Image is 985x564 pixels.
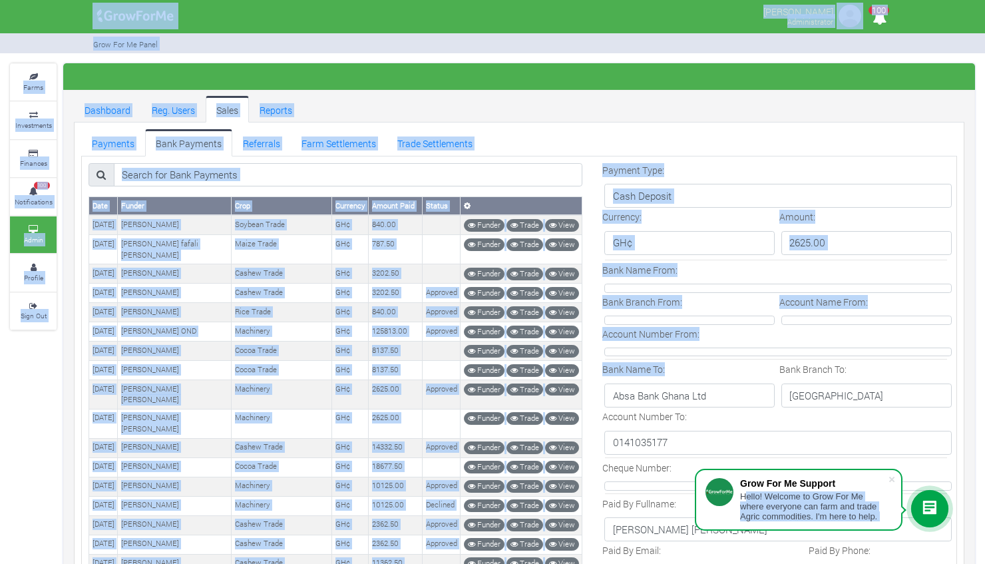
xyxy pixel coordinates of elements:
label: Paid By Email: [602,543,661,557]
a: Funder [464,287,504,300]
a: Reg. Users [141,96,206,123]
td: Cocoa Trade [232,361,332,380]
td: Cashew Trade [232,535,332,554]
td: 840.00 [369,303,423,322]
td: Cocoa Trade [232,342,332,361]
a: Funder [464,480,504,493]
td: GH¢ [332,322,369,342]
a: View [545,519,579,531]
a: Trade Settlements [387,129,483,156]
td: GH¢ [332,215,369,234]
td: [DATE] [89,303,118,322]
td: [PERSON_NAME] [118,496,232,515]
td: [PERSON_NAME] [118,361,232,380]
a: Funder [464,306,504,319]
td: [PERSON_NAME] [118,303,232,322]
td: 18677.50 [369,457,423,477]
a: Dashboard [74,96,141,123]
td: 8137.50 [369,342,423,361]
td: [PERSON_NAME] fafali [PERSON_NAME] [118,235,232,264]
td: GH¢ [332,409,369,438]
td: 3202.50 [369,284,423,303]
label: Account Name From: [779,295,868,309]
td: 787.50 [369,235,423,264]
th: Amount Paid [369,197,423,215]
label: Payment Type: [602,163,664,177]
a: Sales [206,96,249,123]
td: 2625.00 [369,380,423,410]
a: Finances [10,141,57,177]
a: Trade [506,326,543,338]
td: 840.00 [369,215,423,234]
label: Bank Branch From: [602,295,682,309]
a: 100 Notifications [10,178,57,215]
a: View [545,326,579,338]
td: GH¢ [332,477,369,496]
a: Trade [506,384,543,396]
label: Account Number To: [602,410,687,423]
a: View [545,219,579,232]
td: GH¢ [332,361,369,380]
a: Referrals [232,129,291,156]
label: Account Number From: [602,327,699,341]
a: Sign Out [10,293,57,330]
a: 100 [867,13,892,25]
a: Trade [506,287,543,300]
a: Funder [464,519,504,531]
td: Cocoa Trade [232,457,332,477]
td: [DATE] [89,477,118,496]
a: View [545,384,579,396]
p: Absa Bank Ghana Ltd [604,384,775,408]
a: Trade [506,364,543,377]
td: 125813.00 [369,322,423,342]
i: Notifications [867,3,892,33]
small: Investments [15,121,52,130]
a: View [545,412,579,425]
td: Approved [423,303,461,322]
a: View [545,345,579,358]
td: [DATE] [89,322,118,342]
p: GH¢ [604,231,775,255]
td: Cashew Trade [232,438,332,457]
label: Cheque Number: [602,461,672,475]
td: [PERSON_NAME] [118,284,232,303]
td: Machinery [232,380,332,410]
td: [DATE] [89,342,118,361]
td: GH¢ [332,535,369,554]
p: Cash Deposit [604,184,952,208]
a: Trade [506,412,543,425]
a: Profile [10,254,57,291]
a: Funder [464,268,504,280]
td: [PERSON_NAME] [118,438,232,457]
th: Status [423,197,461,215]
td: Approved [423,322,461,342]
a: Trade [506,538,543,551]
td: Machinery [232,496,332,515]
td: [DATE] [89,535,118,554]
a: Funder [464,538,504,551]
td: 2362.50 [369,535,423,554]
a: Admin [10,216,57,253]
th: Date [89,197,118,215]
p: 0141035177 [604,431,952,455]
span: 100 [34,182,50,190]
a: Bank Payments [145,129,232,156]
td: [DATE] [89,235,118,264]
th: Funder [118,197,232,215]
td: Machinery [232,477,332,496]
td: Cashew Trade [232,284,332,303]
td: GH¢ [332,380,369,410]
a: Investments [10,102,57,139]
td: Cashew Trade [232,264,332,284]
a: View [545,480,579,493]
a: Farms [10,64,57,101]
td: [DATE] [89,438,118,457]
td: Maize Trade [232,235,332,264]
td: [PERSON_NAME] [118,477,232,496]
a: View [545,287,579,300]
td: Approved [423,477,461,496]
a: Funder [464,238,504,251]
a: Funder [464,219,504,232]
td: [PERSON_NAME] [118,457,232,477]
a: View [545,364,579,377]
